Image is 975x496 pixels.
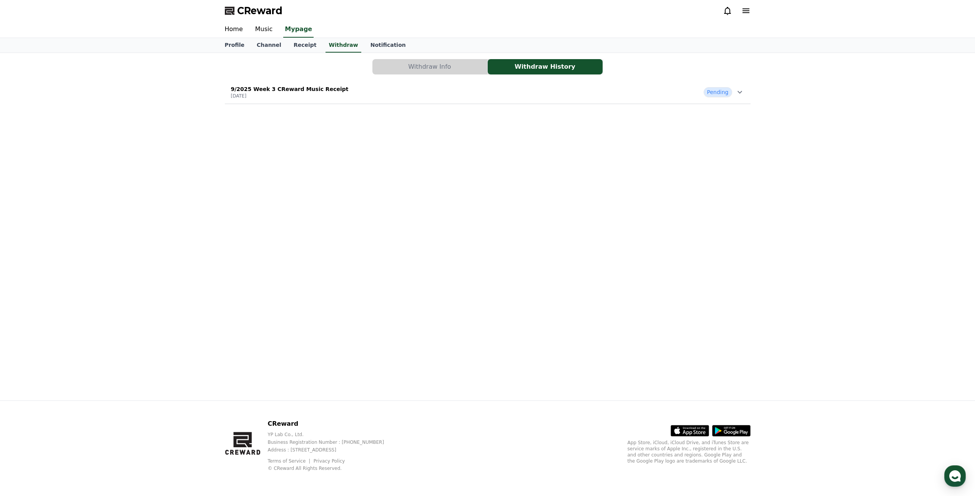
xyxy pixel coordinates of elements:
p: Address : [STREET_ADDRESS] [267,447,396,453]
p: [DATE] [231,93,349,99]
p: CReward [267,419,396,428]
a: Profile [219,38,251,53]
a: Terms of Service [267,458,311,464]
p: Business Registration Number : [PHONE_NUMBER] [267,439,396,445]
a: Notification [364,38,412,53]
a: Privacy Policy [314,458,345,464]
a: Mypage [283,21,314,38]
p: YP Lab Co., Ltd. [267,432,396,438]
a: CReward [225,5,282,17]
a: Music [249,21,279,38]
a: Withdraw History [488,59,603,74]
a: Receipt [287,38,323,53]
span: CReward [237,5,282,17]
p: © CReward All Rights Reserved. [267,465,396,471]
span: Pending [704,87,732,97]
p: 9/2025 Week 3 CReward Music Receipt [231,85,349,93]
a: Withdraw Info [372,59,488,74]
a: Home [219,21,249,38]
p: App Store, iCloud, iCloud Drive, and iTunes Store are service marks of Apple Inc., registered in ... [628,440,751,464]
button: 9/2025 Week 3 CReward Music Receipt [DATE] Pending [225,81,751,104]
a: Withdraw [326,38,361,53]
a: Channel [251,38,287,53]
button: Withdraw Info [372,59,487,74]
button: Withdraw History [488,59,603,74]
